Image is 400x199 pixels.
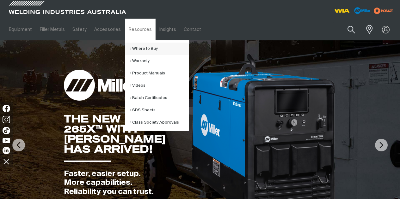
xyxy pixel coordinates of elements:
a: Contact [180,19,205,40]
a: Resources [125,19,156,40]
a: Insights [156,19,180,40]
a: Class Society Approvals [130,116,189,129]
img: PrevArrow [12,139,25,151]
a: Warranty [130,55,189,67]
img: hide socials [1,156,12,167]
a: Videos [130,79,189,92]
img: Facebook [3,105,10,112]
a: SDS Sheets [130,104,189,116]
a: Product Manuals [130,67,189,79]
a: Where to Buy [130,43,189,55]
a: Accessories [90,19,125,40]
button: Search products [341,22,362,37]
input: Product name or item number... [333,22,362,37]
img: Instagram [3,116,10,123]
img: LinkedIn [3,147,10,154]
a: Safety [69,19,90,40]
a: Filler Metals [36,19,68,40]
div: THE NEW BOBCAT 265X™ WITH [PERSON_NAME] HAS ARRIVED! [64,114,190,154]
img: NextArrow [375,139,388,151]
ul: Resources Submenu [125,40,189,131]
div: Faster, easier setup. More capabilities. Reliability you can trust. [64,169,190,196]
img: TikTok [3,127,10,134]
nav: Main [5,19,298,40]
img: YouTube [3,138,10,143]
a: Equipment [5,19,36,40]
a: Batch Certificates [130,92,189,104]
img: miller [372,6,395,15]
